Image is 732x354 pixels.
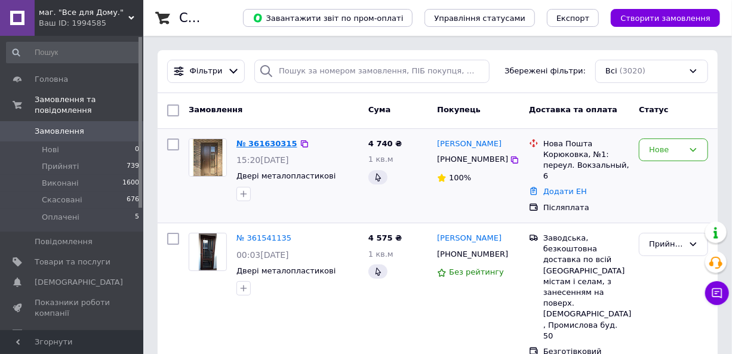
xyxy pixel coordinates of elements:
[42,161,79,172] span: Прийняті
[189,233,227,271] a: Фото товару
[236,250,289,260] span: 00:03[DATE]
[620,14,711,23] span: Створити замовлення
[42,178,79,189] span: Виконані
[529,105,617,114] span: Доставка та оплата
[611,9,720,27] button: Створити замовлення
[189,105,242,114] span: Замовлення
[35,236,93,247] span: Повідомлення
[35,94,143,116] span: Замовлення та повідомлення
[437,105,481,114] span: Покупець
[543,233,629,309] div: Заводська, безкоштовна доставка по всій [GEOGRAPHIC_DATA] містам і селам, з занесенням на поверх.
[6,42,140,63] input: Пошук
[437,233,502,244] a: [PERSON_NAME]
[639,105,669,114] span: Статус
[236,139,297,148] a: № 361630315
[437,138,502,150] a: [PERSON_NAME]
[253,13,403,23] span: Завантажити звіт по пром-оплаті
[236,233,291,242] a: № 361541135
[127,161,139,172] span: 739
[620,66,645,75] span: (3020)
[505,66,586,77] span: Збережені фільтри:
[42,212,79,223] span: Оплачені
[649,144,684,156] div: Нове
[35,297,110,319] span: Показники роботи компанії
[236,266,336,275] a: Двері металопластикові
[189,139,226,176] img: Фото товару
[35,329,66,340] span: Відгуки
[39,7,128,18] span: маг. "Все для Дому."
[543,202,629,213] div: Післяплата
[35,74,68,85] span: Головна
[599,13,720,22] a: Створити замовлення
[368,155,393,164] span: 1 кв.м
[543,149,629,182] div: Корюковка, №1: переул. Вокзальный, 6
[543,187,587,196] a: Додати ЕН
[122,178,139,189] span: 1600
[190,66,223,77] span: Фільтри
[236,155,289,165] span: 15:20[DATE]
[368,139,402,148] span: 4 740 ₴
[179,11,300,25] h1: Список замовлень
[437,155,508,164] span: [PHONE_NUMBER]
[437,250,508,258] span: [PHONE_NUMBER]
[189,138,227,177] a: Фото товару
[135,144,139,155] span: 0
[368,105,390,114] span: Cума
[547,9,599,27] button: Експорт
[127,195,139,205] span: 676
[135,212,139,223] span: 5
[543,309,629,341] div: [DEMOGRAPHIC_DATA] , Промислова буд. 50
[35,126,84,137] span: Замовлення
[368,233,402,242] span: 4 575 ₴
[243,9,413,27] button: Завантажити звіт по пром-оплаті
[649,238,684,251] div: Прийнято
[35,277,123,288] span: [DEMOGRAPHIC_DATA]
[199,233,217,270] img: Фото товару
[39,18,143,29] div: Ваш ID: 1994585
[368,250,393,258] span: 1 кв.м
[543,138,629,149] div: Нова Пошта
[449,173,471,182] span: 100%
[705,281,729,305] button: Чат з покупцем
[434,14,525,23] span: Управління статусами
[556,14,590,23] span: Експорт
[236,171,336,180] a: Двері металопластикові
[605,66,617,77] span: Всі
[254,60,490,83] input: Пошук за номером замовлення, ПІБ покупця, номером телефону, Email, номером накладної
[42,144,59,155] span: Нові
[35,257,110,267] span: Товари та послуги
[42,195,82,205] span: Скасовані
[425,9,535,27] button: Управління статусами
[449,267,504,276] span: Без рейтингу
